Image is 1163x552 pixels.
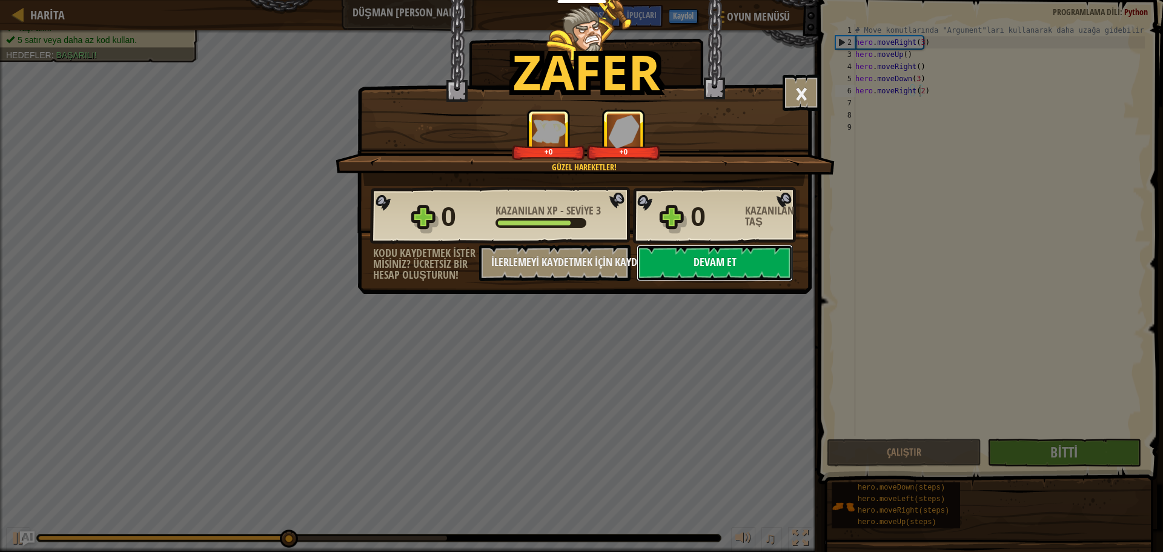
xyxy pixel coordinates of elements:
button: × [783,75,820,111]
div: 0 [691,198,738,236]
div: Güzel Hareketler! [393,161,775,173]
img: Kazanılan Taş [608,115,640,148]
span: 3 [596,203,601,218]
div: - [495,205,601,216]
div: +0 [589,147,658,156]
div: +0 [514,147,583,156]
div: Kazanılan Taş [745,205,800,227]
img: Kazanılan XP [532,119,566,143]
span: Kazanılan XP [495,203,560,218]
h1: Zafer [513,45,660,98]
button: İlerlemeyi Kaydetmek için Kaydolun [479,245,631,281]
div: Kodu kaydetmek ister misiniz? Ücretsiz bir hesap oluşturun! [373,248,479,281]
div: 0 [441,198,488,236]
button: Devam et [637,245,793,281]
span: Seviye [564,203,596,218]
